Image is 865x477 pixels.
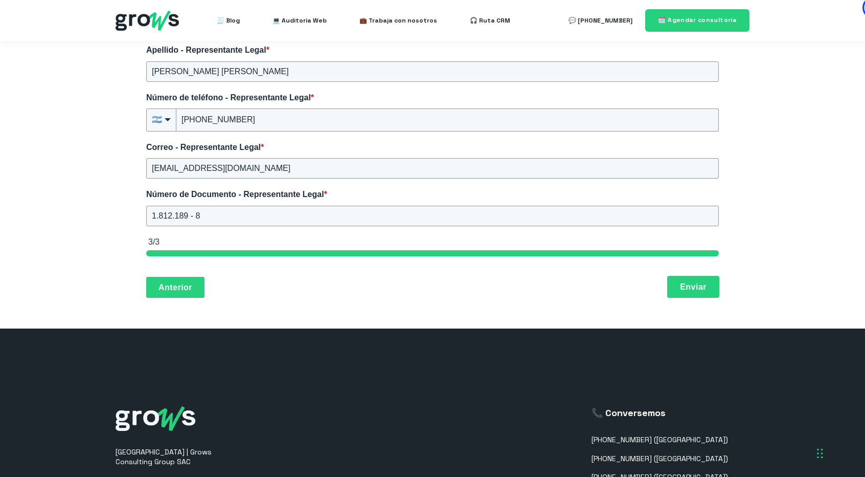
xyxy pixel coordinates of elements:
[152,114,162,125] span: flag
[681,346,865,477] iframe: Chat Widget
[681,346,865,477] div: Widget de chat
[591,454,728,463] a: [PHONE_NUMBER] ([GEOGRAPHIC_DATA])
[146,46,266,54] span: Apellido - Representante Legal
[668,276,719,298] button: Enviar
[591,406,728,419] h3: 📞 Conversemos
[146,190,324,199] span: Número de Documento - Representante Legal
[116,447,243,467] p: [GEOGRAPHIC_DATA] | Grows Consulting Group SAC
[146,143,261,151] span: Correo - Representante Legal
[817,438,823,469] div: Arrastrar
[146,277,204,298] button: Anterior
[359,10,437,31] a: 💼 Trabaja con nosotros
[146,93,311,102] span: Número de teléfono - Representante Legal
[217,10,240,31] a: 🧾 Blog
[645,9,749,31] a: 🗓️ Agendar consultoría
[568,10,632,31] a: 💬 [PHONE_NUMBER]
[591,436,728,444] a: [PHONE_NUMBER] ([GEOGRAPHIC_DATA])
[116,406,195,431] img: grows-white_1
[146,250,719,256] div: page 3 of 3
[470,10,510,31] a: 🎧 Ruta CRM
[272,10,327,31] a: 💻 Auditoría Web
[116,11,179,31] img: grows - hubspot
[658,16,737,24] span: 🗓️ Agendar consultoría
[148,236,719,248] div: 3/3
